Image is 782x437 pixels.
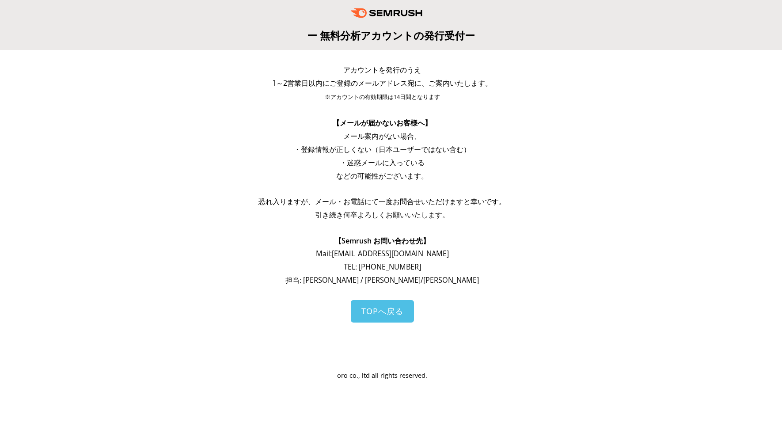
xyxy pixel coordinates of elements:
[307,28,475,42] span: ー 無料分析アカウントの発行受付ー
[316,249,449,258] span: Mail: [EMAIL_ADDRESS][DOMAIN_NAME]
[361,306,403,316] span: TOPへ戻る
[351,300,414,323] a: TOPへ戻る
[294,144,471,154] span: ・登録情報が正しくない（日本ユーザーではない含む）
[336,171,428,181] span: などの可能性がございます。
[340,158,425,167] span: ・迷惑メールに入っている
[333,118,432,128] span: 【メールが届かないお客様へ】
[272,78,492,88] span: 1～2営業日以内にご登録のメールアドレス宛に、ご案内いたします。
[337,371,427,380] span: oro co., ltd all rights reserved.
[285,275,479,285] span: 担当: [PERSON_NAME] / [PERSON_NAME]/[PERSON_NAME]
[315,210,449,220] span: 引き続き何卒よろしくお願いいたします。
[258,197,506,206] span: 恐れ入りますが、メール・お電話にて一度お問合せいただけますと幸いです。
[343,131,421,141] span: メール案内がない場合、
[343,65,421,75] span: アカウントを発行のうえ
[325,93,440,101] span: ※アカウントの有効期限は14日間となります
[334,236,430,246] span: 【Semrush お問い合わせ先】
[344,262,421,272] span: TEL: [PHONE_NUMBER]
